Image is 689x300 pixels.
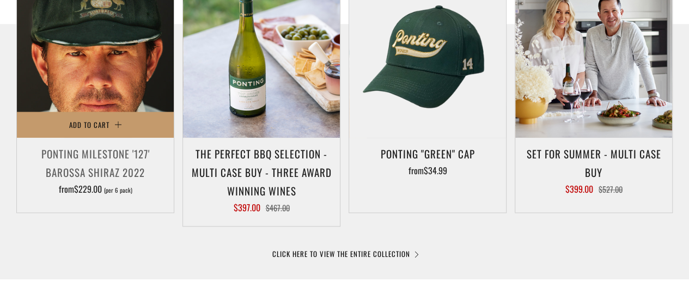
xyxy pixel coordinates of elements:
[74,182,102,195] span: $229.00
[266,202,290,213] span: $467.00
[17,112,174,138] button: Add to Cart
[234,201,260,214] span: $397.00
[515,144,672,199] a: Set For Summer - Multi Case Buy $399.00 $527.00
[408,164,447,177] span: from
[17,144,174,199] a: Ponting Milestone '127' Barossa Shiraz 2022 from$229.00 (per 6 pack)
[22,144,168,181] h3: Ponting Milestone '127' Barossa Shiraz 2022
[188,144,334,200] h3: The perfect BBQ selection - MULTI CASE BUY - Three award winning wines
[104,187,132,193] span: (per 6 pack)
[565,182,593,195] span: $399.00
[69,119,109,130] span: Add to Cart
[183,144,340,212] a: The perfect BBQ selection - MULTI CASE BUY - Three award winning wines $397.00 $467.00
[272,248,417,259] a: CLICK HERE TO VIEW THE ENTIRE COLLECTION
[599,183,623,195] span: $527.00
[521,144,667,181] h3: Set For Summer - Multi Case Buy
[424,164,447,177] span: $34.99
[59,182,132,195] span: from
[355,144,501,163] h3: Ponting "Green" Cap
[349,144,506,199] a: Ponting "Green" Cap from$34.99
